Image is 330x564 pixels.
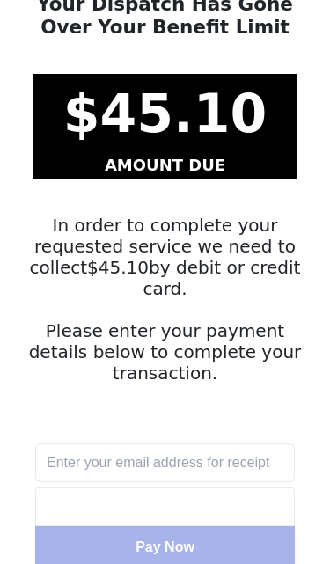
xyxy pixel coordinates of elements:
span: Pay Now [136,539,194,554]
h5: In order to complete your requested service we need to collect by debit or credit card. Please en... [18,215,312,384]
strong: AMOUNT DUE [105,156,225,174]
span: $ 45.10 [87,257,149,278]
iframe: Secure card payment input frame [47,498,283,515]
input: Enter your email address for receipt [35,443,295,482]
strong: $ 45.10 [63,83,268,144]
